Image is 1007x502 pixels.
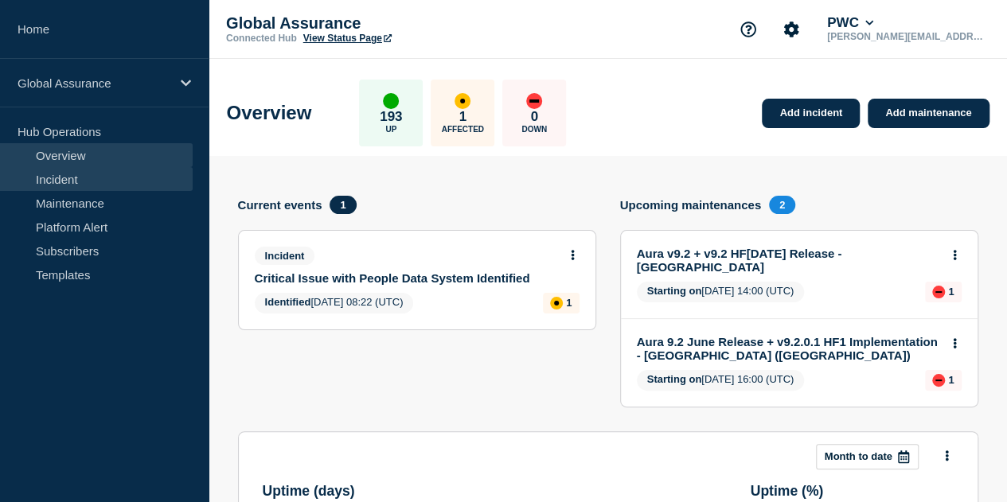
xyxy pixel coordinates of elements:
[265,296,311,308] span: Identified
[227,102,312,124] h1: Overview
[459,109,466,125] p: 1
[383,93,399,109] div: up
[255,271,558,285] a: Critical Issue with People Data System Identified
[637,370,805,391] span: [DATE] 16:00 (UTC)
[385,125,396,134] p: Up
[816,444,919,469] button: Month to date
[732,13,765,46] button: Support
[566,297,572,309] p: 1
[255,293,414,313] span: [DATE] 08:22 (UTC)
[637,247,940,274] a: Aura v9.2 + v9.2 HF[DATE] Release - [GEOGRAPHIC_DATA]
[550,297,563,309] div: affected
[226,14,544,33] p: Global Assurance
[868,99,989,128] a: Add maintenance
[380,109,402,125] p: 193
[769,196,795,214] span: 2
[526,93,542,109] div: down
[762,99,860,128] a: Add incident
[932,286,945,298] div: down
[647,373,702,385] span: Starting on
[255,247,315,265] span: Incident
[932,374,945,387] div: down
[751,483,824,500] h3: Uptime ( % )
[948,374,954,386] p: 1
[442,125,484,134] p: Affected
[455,93,470,109] div: affected
[521,125,547,134] p: Down
[238,198,322,212] h4: Current events
[18,76,170,90] p: Global Assurance
[330,196,356,214] span: 1
[647,285,702,297] span: Starting on
[226,33,297,44] p: Connected Hub
[948,286,954,298] p: 1
[775,13,808,46] button: Account settings
[531,109,538,125] p: 0
[303,33,392,44] a: View Status Page
[637,335,940,362] a: Aura 9.2 June Release + v9.2.0.1 HF1 Implementation - [GEOGRAPHIC_DATA] ([GEOGRAPHIC_DATA])
[263,483,355,500] h3: Uptime ( days )
[620,198,762,212] h4: Upcoming maintenances
[637,282,805,302] span: [DATE] 14:00 (UTC)
[825,450,892,462] p: Month to date
[824,31,989,42] p: [PERSON_NAME][EMAIL_ADDRESS][DOMAIN_NAME]
[824,15,876,31] button: PWC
